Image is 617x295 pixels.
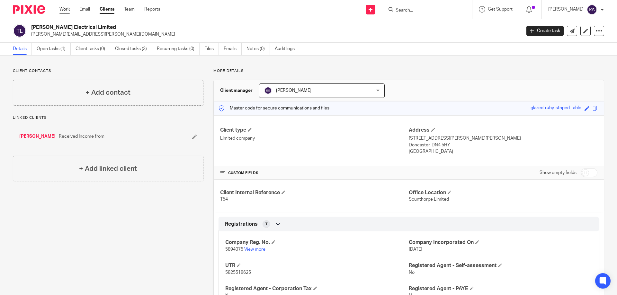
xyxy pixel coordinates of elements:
[13,24,26,38] img: svg%3E
[264,87,272,94] img: svg%3E
[59,133,104,140] span: Received Income from
[13,5,45,14] img: Pixie
[13,115,203,120] p: Linked clients
[19,133,56,140] a: [PERSON_NAME]
[246,43,270,55] a: Notes (0)
[204,43,219,55] a: Files
[225,239,409,246] h4: Company Reg. No.
[244,247,265,252] a: View more
[409,135,597,142] p: [STREET_ADDRESS][PERSON_NAME][PERSON_NAME]
[409,148,597,155] p: [GEOGRAPHIC_DATA]
[220,189,409,196] h4: Client Internal Reference
[124,6,135,13] a: Team
[115,43,152,55] a: Closed tasks (3)
[409,189,597,196] h4: Office Location
[219,105,329,111] p: Master code for secure communications and files
[409,239,592,246] h4: Company Incorporated On
[265,221,268,227] span: 7
[13,68,203,74] p: Client contacts
[225,247,243,252] span: 5894075
[531,105,581,112] div: glazed-ruby-striped-table
[100,6,114,13] a: Clients
[220,87,253,94] h3: Client manager
[220,197,228,202] span: T54
[13,43,32,55] a: Details
[37,43,71,55] a: Open tasks (1)
[409,127,597,134] h4: Address
[31,24,420,31] h2: [PERSON_NAME] Electrical Limited
[213,68,604,74] p: More details
[225,262,409,269] h4: UTR
[157,43,200,55] a: Recurring tasks (0)
[526,26,564,36] a: Create task
[409,247,422,252] span: [DATE]
[409,270,415,275] span: No
[224,43,242,55] a: Emails
[220,170,409,176] h4: CUSTOM FIELDS
[395,8,453,13] input: Search
[409,142,597,148] p: Doncaster, DN4 5HY
[225,270,251,275] span: 5825518625
[540,169,577,176] label: Show empty fields
[409,262,592,269] h4: Registered Agent - Self-assessment
[409,285,592,292] h4: Registered Agent - PAYE
[488,7,513,12] span: Get Support
[59,6,70,13] a: Work
[76,43,110,55] a: Client tasks (0)
[225,221,258,228] span: Registrations
[144,6,160,13] a: Reports
[220,135,409,142] p: Limited company
[275,43,300,55] a: Audit logs
[548,6,584,13] p: [PERSON_NAME]
[587,4,597,15] img: svg%3E
[31,31,517,38] p: [PERSON_NAME][EMAIL_ADDRESS][PERSON_NAME][DOMAIN_NAME]
[220,127,409,134] h4: Client type
[85,88,130,98] h4: + Add contact
[79,6,90,13] a: Email
[409,197,449,202] span: Scunthorpe Limited
[276,88,311,93] span: [PERSON_NAME]
[79,164,137,174] h4: + Add linked client
[225,285,409,292] h4: Registered Agent - Corporation Tax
